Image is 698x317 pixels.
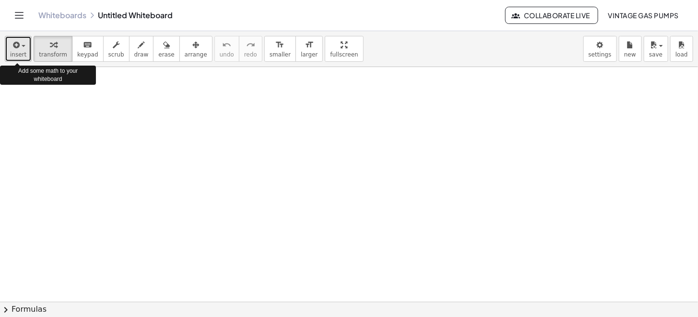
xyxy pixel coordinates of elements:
[134,51,149,58] span: draw
[296,36,323,62] button: format_sizelarger
[325,36,363,62] button: fullscreen
[72,36,104,62] button: keyboardkeypad
[77,51,98,58] span: keypad
[589,51,612,58] span: settings
[12,8,27,23] button: Toggle navigation
[505,7,598,24] button: Collaborate Live
[239,36,262,62] button: redoredo
[330,51,358,58] span: fullscreen
[103,36,130,62] button: scrub
[246,39,255,51] i: redo
[244,51,257,58] span: redo
[305,39,314,51] i: format_size
[179,36,213,62] button: arrange
[583,36,617,62] button: settings
[108,51,124,58] span: scrub
[624,51,636,58] span: new
[129,36,154,62] button: draw
[222,39,231,51] i: undo
[264,36,296,62] button: format_sizesmaller
[220,51,234,58] span: undo
[38,11,86,20] a: Whiteboards
[675,51,688,58] span: load
[649,51,663,58] span: save
[185,51,207,58] span: arrange
[158,51,174,58] span: erase
[10,51,26,58] span: insert
[214,36,239,62] button: undoundo
[270,51,291,58] span: smaller
[670,36,693,62] button: load
[5,36,32,62] button: insert
[153,36,179,62] button: erase
[83,39,92,51] i: keyboard
[39,51,67,58] span: transform
[619,36,642,62] button: new
[513,11,590,20] span: Collaborate Live
[275,39,284,51] i: format_size
[600,7,686,24] button: Vintage Gas Pumps
[34,36,72,62] button: transform
[644,36,668,62] button: save
[608,11,679,20] span: Vintage Gas Pumps
[301,51,318,58] span: larger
